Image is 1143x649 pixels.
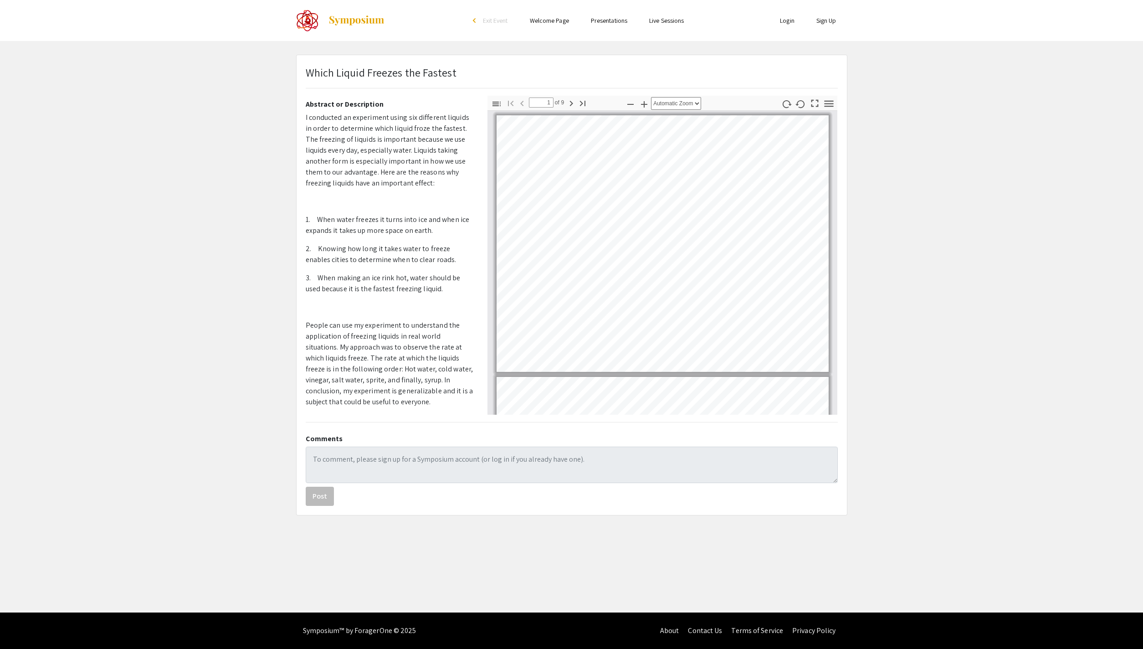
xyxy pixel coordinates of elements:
[779,97,794,110] button: Rotate Clockwise
[807,96,822,109] button: Switch to Presentation Mode
[483,16,508,25] span: Exit Event
[793,97,808,110] button: Rotate Counterclockwise
[306,100,474,108] h2: Abstract or Description
[636,97,652,110] button: Zoom In
[503,96,518,109] button: Go to First Page
[529,98,554,108] input: Page
[575,96,590,109] button: Go to Last Page
[306,243,474,265] p: 2. Knowing how long it takes water to freeze enables cities to determine when to clear roads.
[306,214,474,236] p: 1. When water freezes it turns into ice and when ice expands it takes up more space on earth.
[7,608,39,642] iframe: Chat
[296,9,319,32] img: The 2022 CoorsTek Denver Metro Regional Science and Engineering Fair
[530,16,569,25] a: Welcome Page
[660,626,679,635] a: About
[306,487,334,506] button: Post
[492,373,833,638] div: Page 2
[816,16,836,25] a: Sign Up
[514,96,530,109] button: Previous Page
[296,9,385,32] a: The 2022 CoorsTek Denver Metro Regional Science and Engineering Fair
[564,96,579,109] button: Next Page
[306,64,456,81] p: Which Liquid Freezes the Fastest
[303,613,416,649] div: Symposium™ by ForagerOne © 2025
[792,626,835,635] a: Privacy Policy
[651,97,701,110] select: Zoom
[731,626,783,635] a: Terms of Service
[306,273,474,294] p: 3. When making an ice rink hot, water should be used because it is the fastest freezing liquid.
[306,320,474,407] p: People can use my experiment to understand the application of freezing liquids in real world situ...
[306,434,838,443] h2: Comments
[306,112,474,189] p: I conducted an experiment using six different liquids in order to determine which liquid froze th...
[554,98,564,108] span: of 9
[780,16,794,25] a: Login
[489,97,504,110] button: Toggle Sidebar
[649,16,684,25] a: Live Sessions
[328,15,385,26] img: Symposium by ForagerOne
[591,16,627,25] a: Presentations
[688,626,722,635] a: Contact Us
[473,18,478,23] div: arrow_back_ios
[623,97,638,110] button: Zoom Out
[821,97,836,110] button: Tools
[492,111,833,376] div: Page 1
